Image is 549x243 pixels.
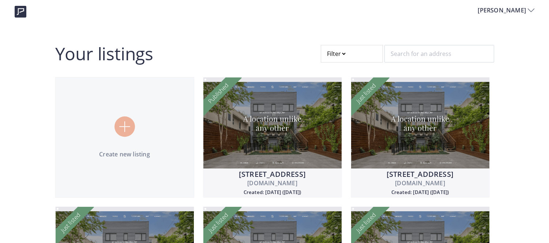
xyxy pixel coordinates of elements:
[15,6,26,18] img: logo
[56,150,194,159] p: Create new listing
[384,45,494,62] input: Search for an address
[55,77,194,198] a: Create new listing
[55,45,153,62] h2: Your listings
[478,6,528,15] span: [PERSON_NAME]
